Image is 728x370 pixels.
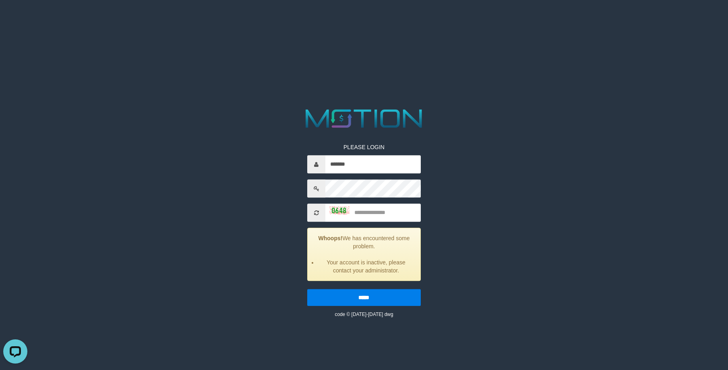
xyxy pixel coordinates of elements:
[307,228,420,281] div: We has encountered some problem.
[318,235,343,242] strong: Whoops!
[329,206,350,214] img: captcha
[318,259,414,275] li: Your account is inactive, please contact your administrator.
[307,143,420,152] p: PLEASE LOGIN
[3,3,27,27] button: Open LiveChat chat widget
[300,106,428,131] img: MOTION_logo.png
[335,312,393,318] small: code © [DATE]-[DATE] dwg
